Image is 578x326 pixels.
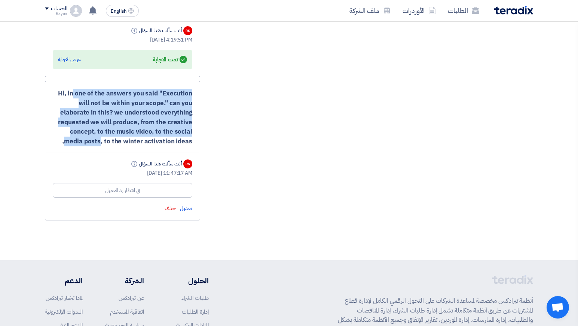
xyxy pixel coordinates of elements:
[181,294,209,302] a: طلبات الشراء
[111,9,126,14] span: English
[166,275,209,286] li: الحلول
[110,308,144,316] a: اتفاقية المستخدم
[343,2,397,19] a: ملف الشركة
[105,186,140,194] div: في انتظار رد العميل
[119,294,144,302] a: عن تيرادكس
[53,36,192,44] div: [DATE] 4:19:51 PM
[153,54,187,65] div: تمت الاجابة
[58,56,81,63] div: عرض الاجابة
[547,296,569,319] div: Open chat
[53,169,192,177] div: [DATE] 11:47:17 AM
[397,2,442,19] a: الأوردرات
[105,275,144,286] li: الشركة
[70,5,82,17] img: profile_test.png
[494,6,533,15] img: Teradix logo
[45,12,67,16] div: Rayan
[130,160,182,168] div: أنت سألت هذا السؤال
[182,308,209,316] a: إدارة الطلبات
[442,2,485,19] a: الطلبات
[180,204,192,212] span: تعديل
[165,204,176,212] span: حذف
[51,6,67,12] div: الحساب
[106,5,139,17] button: English
[183,159,192,168] div: RS
[45,275,83,286] li: الدعم
[53,89,192,146] div: Hi, in one of the answers you said "Execution will not be within your scope." can you elaborate i...
[46,294,83,302] a: لماذا تختار تيرادكس
[130,27,182,34] div: أنت سألت هذا السؤال
[183,26,192,35] div: RS
[45,308,83,316] a: الندوات الإلكترونية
